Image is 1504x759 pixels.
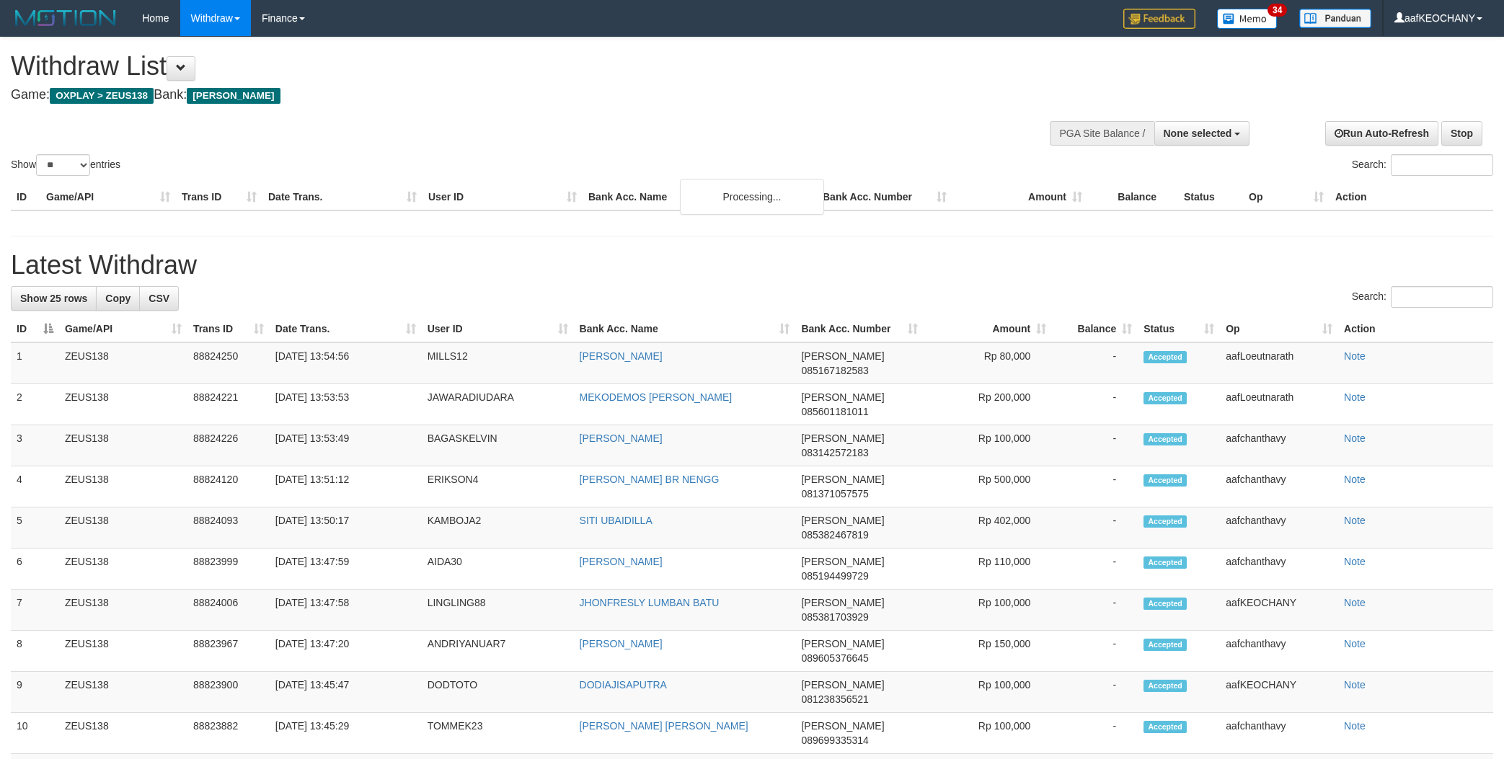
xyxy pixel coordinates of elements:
[1217,9,1278,29] img: Button%20Memo.svg
[1344,432,1366,444] a: Note
[20,293,87,304] span: Show 25 rows
[1052,672,1138,713] td: -
[801,432,884,444] span: [PERSON_NAME]
[680,179,824,215] div: Processing...
[1144,639,1187,651] span: Accepted
[422,672,574,713] td: DODTOTO
[1220,466,1338,507] td: aafchanthavy
[176,184,262,210] th: Trans ID
[1052,549,1138,590] td: -
[11,672,59,713] td: 9
[270,631,422,672] td: [DATE] 13:47:20
[11,384,59,425] td: 2
[187,590,270,631] td: 88824006
[187,631,270,672] td: 88823967
[270,590,422,631] td: [DATE] 13:47:58
[1220,549,1338,590] td: aafchanthavy
[11,549,59,590] td: 6
[1325,121,1438,146] a: Run Auto-Refresh
[59,590,187,631] td: ZEUS138
[11,631,59,672] td: 8
[262,184,423,210] th: Date Trans.
[924,466,1052,507] td: Rp 500,000
[795,316,924,342] th: Bank Acc. Number: activate to sort column ascending
[422,316,574,342] th: User ID: activate to sort column ascending
[11,316,59,342] th: ID: activate to sort column descending
[1052,713,1138,754] td: -
[1144,556,1187,569] span: Accepted
[423,184,583,210] th: User ID
[1050,121,1154,146] div: PGA Site Balance /
[270,316,422,342] th: Date Trans.: activate to sort column ascending
[11,7,120,29] img: MOTION_logo.png
[187,549,270,590] td: 88823999
[1088,184,1178,210] th: Balance
[1352,286,1493,308] label: Search:
[59,507,187,549] td: ZEUS138
[422,713,574,754] td: TOMMEK23
[59,316,187,342] th: Game/API: activate to sort column ascending
[924,425,1052,466] td: Rp 100,000
[1220,672,1338,713] td: aafKEOCHANY
[422,425,574,466] td: BAGASKELVIN
[1052,507,1138,549] td: -
[1220,316,1338,342] th: Op: activate to sort column ascending
[801,406,868,417] span: Copy 085601181011 to clipboard
[270,342,422,384] td: [DATE] 13:54:56
[801,652,868,664] span: Copy 089605376645 to clipboard
[1330,184,1493,210] th: Action
[40,184,176,210] th: Game/API
[817,184,952,210] th: Bank Acc. Number
[1052,466,1138,507] td: -
[11,52,988,81] h1: Withdraw List
[11,342,59,384] td: 1
[1344,720,1366,732] a: Note
[270,672,422,713] td: [DATE] 13:45:47
[1052,590,1138,631] td: -
[580,350,663,362] a: [PERSON_NAME]
[1391,286,1493,308] input: Search:
[580,515,653,526] a: SITI UBAIDILLA
[801,734,868,746] span: Copy 089699335314 to clipboard
[1338,316,1493,342] th: Action
[1052,342,1138,384] td: -
[801,529,868,541] span: Copy 085382467819 to clipboard
[187,507,270,549] td: 88824093
[270,549,422,590] td: [DATE] 13:47:59
[149,293,169,304] span: CSV
[801,474,884,485] span: [PERSON_NAME]
[801,570,868,582] span: Copy 085194499729 to clipboard
[801,693,868,705] span: Copy 081238356521 to clipboard
[801,515,884,526] span: [PERSON_NAME]
[422,466,574,507] td: ERIKSON4
[924,672,1052,713] td: Rp 100,000
[801,365,868,376] span: Copy 085167182583 to clipboard
[187,466,270,507] td: 88824120
[1352,154,1493,176] label: Search:
[50,88,154,104] span: OXPLAY > ZEUS138
[59,466,187,507] td: ZEUS138
[1344,638,1366,649] a: Note
[1144,515,1187,528] span: Accepted
[580,432,663,444] a: [PERSON_NAME]
[270,425,422,466] td: [DATE] 13:53:49
[422,590,574,631] td: LINGLING88
[105,293,131,304] span: Copy
[422,342,574,384] td: MILLS12
[1144,433,1187,445] span: Accepted
[1268,4,1287,17] span: 34
[422,384,574,425] td: JAWARADIUDARA
[580,679,667,691] a: DODIAJISAPUTRA
[801,556,884,567] span: [PERSON_NAME]
[801,611,868,623] span: Copy 085381703929 to clipboard
[1154,121,1250,146] button: None selected
[580,556,663,567] a: [PERSON_NAME]
[59,549,187,590] td: ZEUS138
[1052,316,1138,342] th: Balance: activate to sort column ascending
[422,549,574,590] td: AIDA30
[1144,598,1187,610] span: Accepted
[422,631,574,672] td: ANDRIYANUAR7
[952,184,1088,210] th: Amount
[1144,474,1187,487] span: Accepted
[1123,9,1195,29] img: Feedback.jpg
